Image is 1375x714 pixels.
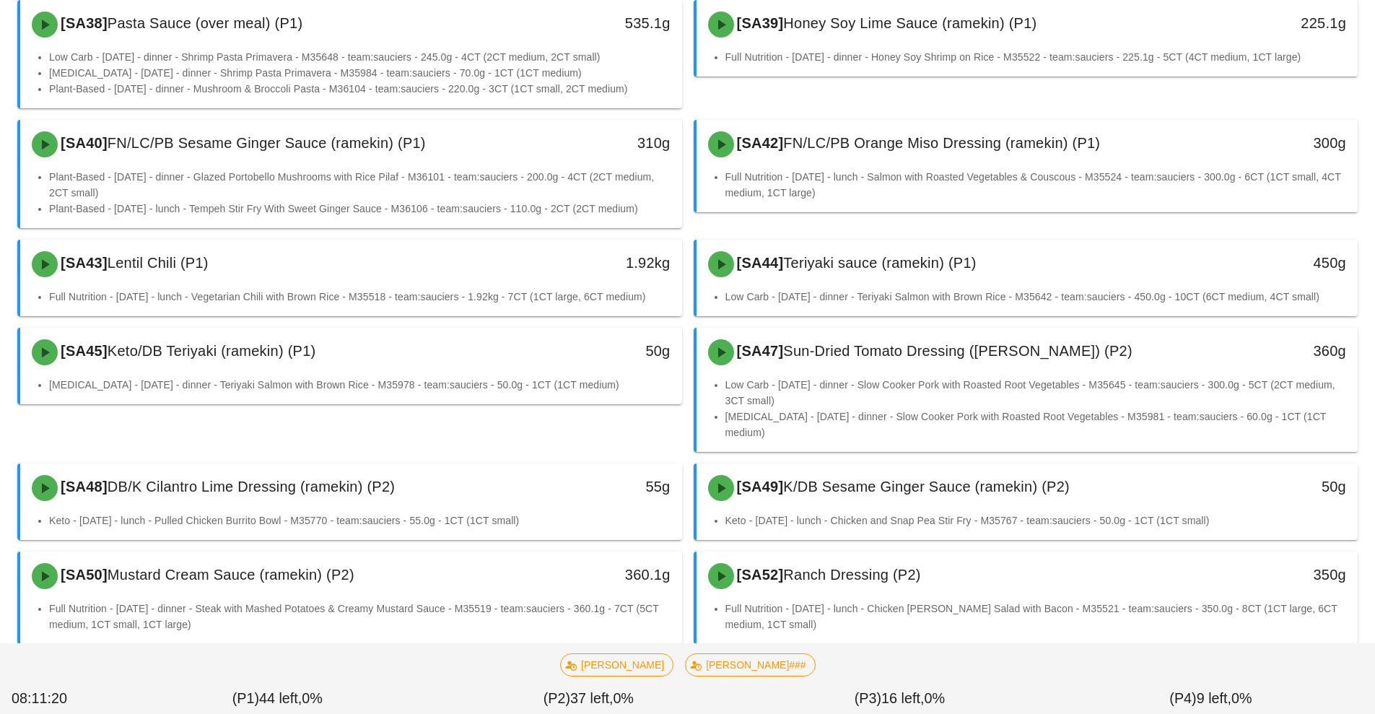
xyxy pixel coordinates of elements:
[783,343,1132,359] span: Sun-Dried Tomato Dressing ([PERSON_NAME]) (P2)
[734,343,784,359] span: [SA47]
[734,479,784,495] span: [SA49]
[523,563,670,586] div: 360.1g
[725,289,1347,305] li: Low Carb - [DATE] - dinner - Teriyaki Salmon with Brown Rice - M35642 - team:sauciers - 450.0g - ...
[1055,685,1366,713] div: (P4) 0%
[49,49,671,65] li: Low Carb - [DATE] - dinner - Shrimp Pasta Primavera - M35648 - team:sauciers - 245.0g - 4CT (2CT ...
[523,475,670,498] div: 55g
[433,685,744,713] div: (P2) 0%
[725,513,1347,528] li: Keto - [DATE] - lunch - Chicken and Snap Pea Stir Fry - M35767 - team:sauciers - 50.0g - 1CT (1CT...
[881,690,924,706] span: 16 left,
[694,654,806,676] span: [PERSON_NAME]###
[58,479,108,495] span: [SA48]
[783,135,1100,151] span: FN/LC/PB Orange Miso Dressing (ramekin) (P1)
[259,690,302,706] span: 44 left,
[9,685,122,713] div: 08:11:20
[734,255,784,271] span: [SA44]
[108,15,302,31] span: Pasta Sauce (over meal) (P1)
[108,255,209,271] span: Lentil Chili (P1)
[523,131,670,154] div: 310g
[725,409,1347,440] li: [MEDICAL_DATA] - [DATE] - dinner - Slow Cooker Pork with Roasted Root Vegetables - M35981 - team:...
[58,343,108,359] span: [SA45]
[108,343,316,359] span: Keto/DB Teriyaki (ramekin) (P1)
[1200,131,1346,154] div: 300g
[523,251,670,274] div: 1.92kg
[58,135,108,151] span: [SA40]
[122,685,433,713] div: (P1) 0%
[49,601,671,632] li: Full Nutrition - [DATE] - dinner - Steak with Mashed Potatoes & Creamy Mustard Sauce - M35519 - t...
[1200,12,1346,35] div: 225.1g
[58,255,108,271] span: [SA43]
[725,169,1347,201] li: Full Nutrition - [DATE] - lunch - Salmon with Roasted Vegetables & Couscous - M35524 - team:sauci...
[108,479,395,495] span: DB/K Cilantro Lime Dressing (ramekin) (P2)
[783,479,1070,495] span: K/DB Sesame Ginger Sauce (ramekin) (P2)
[569,654,664,676] span: [PERSON_NAME]
[783,255,976,271] span: Teriyaki sauce (ramekin) (P1)
[1197,690,1231,706] span: 9 left,
[49,169,671,201] li: Plant-Based - [DATE] - dinner - Glazed Portobello Mushrooms with Rice Pilaf - M36101 - team:sauci...
[49,65,671,81] li: [MEDICAL_DATA] - [DATE] - dinner - Shrimp Pasta Primavera - M35984 - team:sauciers - 70.0g - 1CT ...
[744,685,1055,713] div: (P3) 0%
[1200,251,1346,274] div: 450g
[108,567,354,583] span: Mustard Cream Sauce (ramekin) (P2)
[49,201,671,217] li: Plant-Based - [DATE] - lunch - Tempeh Stir Fry With Sweet Ginger Sauce - M36106 - team:sauciers -...
[734,135,784,151] span: [SA42]
[725,601,1347,632] li: Full Nutrition - [DATE] - lunch - Chicken [PERSON_NAME] Salad with Bacon - M35521 - team:sauciers...
[734,15,784,31] span: [SA39]
[523,12,670,35] div: 535.1g
[1200,563,1346,586] div: 350g
[58,15,108,31] span: [SA38]
[49,377,671,393] li: [MEDICAL_DATA] - [DATE] - dinner - Teriyaki Salmon with Brown Rice - M35978 - team:sauciers - 50....
[108,135,426,151] span: FN/LC/PB Sesame Ginger Sauce (ramekin) (P1)
[783,567,920,583] span: Ranch Dressing (P2)
[1200,339,1346,362] div: 360g
[49,289,671,305] li: Full Nutrition - [DATE] - lunch - Vegetarian Chili with Brown Rice - M35518 - team:sauciers - 1.9...
[523,339,670,362] div: 50g
[734,567,784,583] span: [SA52]
[49,513,671,528] li: Keto - [DATE] - lunch - Pulled Chicken Burrito Bowl - M35770 - team:sauciers - 55.0g - 1CT (1CT s...
[58,567,108,583] span: [SA50]
[725,49,1347,65] li: Full Nutrition - [DATE] - dinner - Honey Soy Shrimp on Rice - M35522 - team:sauciers - 225.1g - 5...
[570,690,613,706] span: 37 left,
[1200,475,1346,498] div: 50g
[49,81,671,97] li: Plant-Based - [DATE] - dinner - Mushroom & Broccoli Pasta - M36104 - team:sauciers - 220.0g - 3CT...
[783,15,1036,31] span: Honey Soy Lime Sauce (ramekin) (P1)
[725,377,1347,409] li: Low Carb - [DATE] - dinner - Slow Cooker Pork with Roasted Root Vegetables - M35645 - team:saucie...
